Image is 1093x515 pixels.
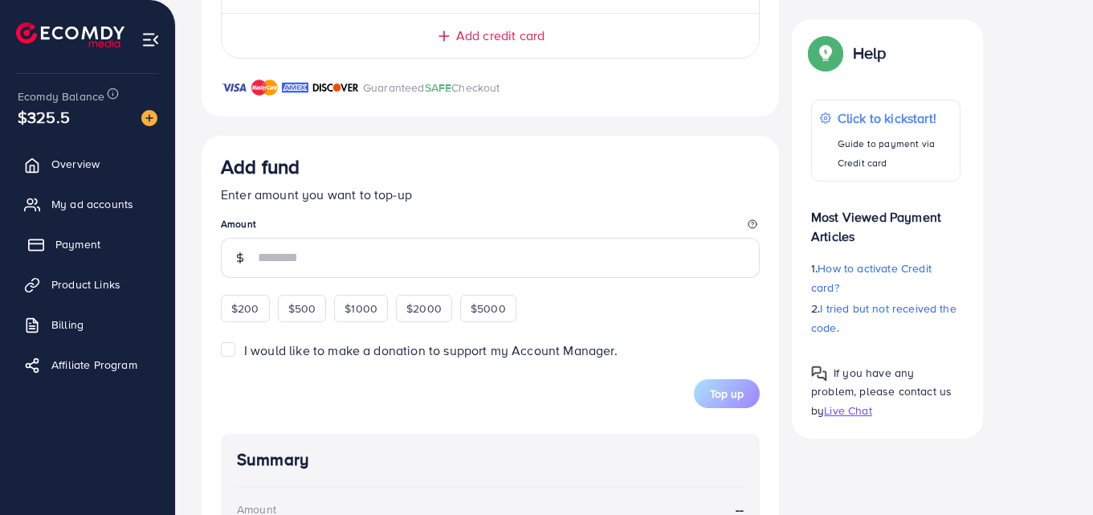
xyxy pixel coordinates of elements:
[710,386,744,402] span: Top up
[18,88,104,104] span: Ecomdy Balance
[12,349,163,381] a: Affiliate Program
[51,156,100,172] span: Overview
[312,78,359,97] img: brand
[425,80,452,96] span: SAFE
[251,78,278,97] img: brand
[18,105,70,129] span: $325.5
[811,300,956,336] span: I tried but not received the code.
[363,78,500,97] p: Guaranteed Checkout
[51,196,133,212] span: My ad accounts
[51,317,84,333] span: Billing
[141,31,160,49] img: menu
[811,365,952,418] span: If you have any problem, please contact us by
[824,402,871,418] span: Live Chat
[811,260,932,296] span: How to activate Credit card?
[282,78,308,97] img: brand
[51,276,120,292] span: Product Links
[811,259,960,297] p: 1.
[811,299,960,337] p: 2.
[141,110,157,126] img: image
[471,300,506,317] span: $5000
[12,228,163,260] a: Payment
[237,450,744,470] h4: Summary
[55,236,100,252] span: Payment
[811,39,840,67] img: Popup guide
[16,22,124,47] img: logo
[853,43,887,63] p: Help
[12,148,163,180] a: Overview
[288,300,316,317] span: $500
[694,379,760,408] button: Top up
[51,357,137,373] span: Affiliate Program
[811,194,960,246] p: Most Viewed Payment Articles
[406,300,442,317] span: $2000
[838,134,952,173] p: Guide to payment via Credit card
[12,188,163,220] a: My ad accounts
[221,155,300,178] h3: Add fund
[12,309,163,341] a: Billing
[838,108,952,128] p: Click to kickstart!
[456,27,544,45] span: Add credit card
[345,300,377,317] span: $1000
[221,78,247,97] img: brand
[231,300,259,317] span: $200
[1025,443,1081,503] iframe: Chat
[244,341,618,359] span: I would like to make a donation to support my Account Manager.
[12,268,163,300] a: Product Links
[811,366,827,382] img: Popup guide
[221,217,760,237] legend: Amount
[221,185,760,204] p: Enter amount you want to top-up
